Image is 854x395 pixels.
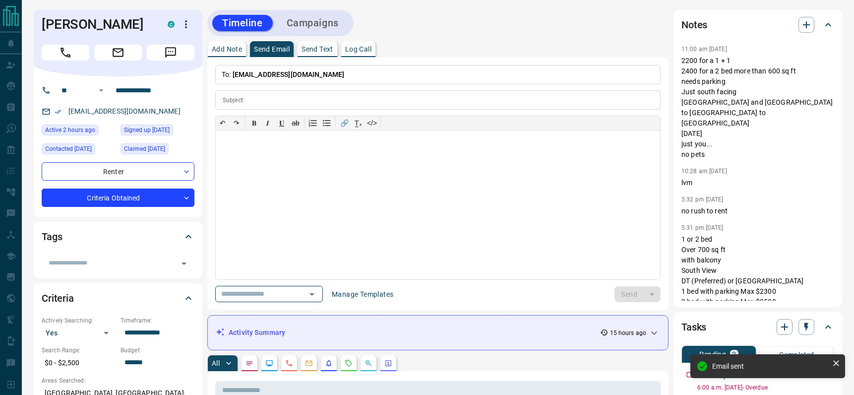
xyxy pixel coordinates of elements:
[277,15,349,31] button: Campaigns
[292,119,300,127] s: ab
[275,116,289,130] button: 𝐔
[168,21,175,28] div: condos.ca
[229,328,285,338] p: Activity Summary
[261,116,275,130] button: 𝑰
[45,125,95,135] span: Active 2 hours ago
[320,116,334,130] button: Bullet list
[147,45,194,61] span: Message
[42,316,116,325] p: Actively Searching:
[285,359,293,367] svg: Calls
[681,56,834,160] p: 2200 for a 1 + 1 2400 for a 2 bed more than 600 sq ft needs parking Just south facing [GEOGRAPHIC...
[302,46,333,53] p: Send Text
[681,17,707,33] h2: Notes
[94,45,142,61] span: Email
[681,224,724,231] p: 5:31 pm [DATE]
[42,325,116,341] div: Yes
[699,351,726,358] p: Pending
[42,286,194,310] div: Criteria
[45,144,92,154] span: Contacted [DATE]
[681,196,724,203] p: 5:32 pm [DATE]
[325,359,333,367] svg: Listing Alerts
[121,346,194,355] p: Budget:
[42,16,153,32] h1: [PERSON_NAME]
[306,116,320,130] button: Numbered list
[124,144,165,154] span: Claimed [DATE]
[230,116,244,130] button: ↷
[216,116,230,130] button: ↶
[305,287,319,301] button: Open
[345,359,353,367] svg: Requests
[216,324,660,342] div: Activity Summary15 hours ago
[305,359,313,367] svg: Emails
[42,290,74,306] h2: Criteria
[254,46,290,53] p: Send Email
[124,125,170,135] span: Signed up [DATE]
[610,329,646,337] p: 15 hours ago
[95,84,107,96] button: Open
[42,229,62,245] h2: Tags
[121,143,194,157] div: Wed Sep 25 2024
[233,70,345,78] span: [EMAIL_ADDRESS][DOMAIN_NAME]
[55,108,61,115] svg: Email Verified
[681,234,834,359] p: 1 or 2 bed Over 700 sq ft with balcony South View DT (Preferred) or [GEOGRAPHIC_DATA] 1 bed with ...
[681,319,706,335] h2: Tasks
[279,119,284,127] span: 𝐔
[681,13,834,37] div: Notes
[326,286,399,302] button: Manage Templates
[42,143,116,157] div: Mon Apr 28 2025
[42,189,194,207] div: Criteria Obtained
[245,359,253,367] svg: Notes
[212,360,220,367] p: All
[212,15,273,31] button: Timeline
[247,116,261,130] button: 𝐁
[779,351,814,358] p: Completed
[212,46,242,53] p: Add Note
[365,116,379,130] button: </>
[177,257,191,270] button: Open
[345,46,371,53] p: Log Call
[121,125,194,138] div: Tue Sep 24 2024
[365,359,372,367] svg: Opportunities
[42,162,194,181] div: Renter
[289,116,303,130] button: ab
[337,116,351,130] button: 🔗
[681,315,834,339] div: Tasks
[42,376,194,385] p: Areas Searched:
[42,125,116,138] div: Tue Sep 16 2025
[732,351,736,358] p: 2
[42,45,89,61] span: Call
[223,96,244,105] p: Subject:
[681,168,727,175] p: 10:28 am [DATE]
[681,46,727,53] p: 11:00 am [DATE]
[384,359,392,367] svg: Agent Actions
[42,225,194,249] div: Tags
[614,286,661,302] div: split button
[265,359,273,367] svg: Lead Browsing Activity
[712,362,828,370] div: Email sent
[68,107,181,115] a: [EMAIL_ADDRESS][DOMAIN_NAME]
[351,116,365,130] button: T̲ₓ
[121,316,194,325] p: Timeframe:
[42,355,116,371] p: $0 - $2,500
[681,178,834,188] p: lvm
[681,206,834,216] p: no rush to rent
[42,346,116,355] p: Search Range:
[215,65,661,84] p: To:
